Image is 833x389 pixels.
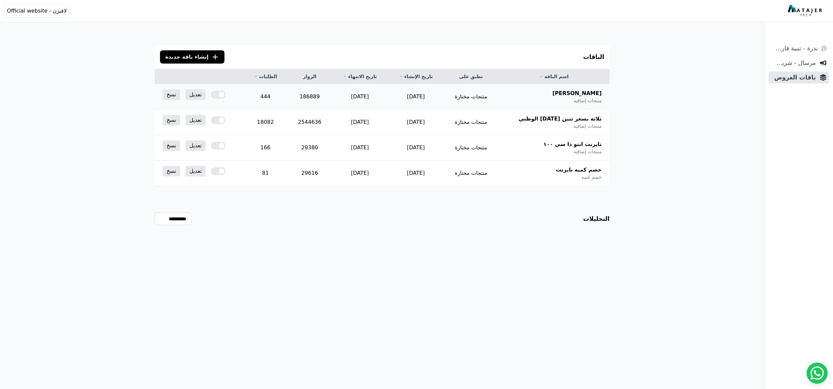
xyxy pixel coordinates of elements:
[163,140,180,151] a: نسخ
[444,161,498,186] td: منتجات مختارة
[7,7,67,15] span: لافيرن - Official website
[574,97,602,104] span: منتجات إضافية
[506,73,602,80] a: اسم الباقة
[574,148,602,155] span: منتجات إضافية
[444,69,498,84] th: تطبق على
[165,53,209,61] span: إنشاء باقة جديدة
[332,161,388,186] td: [DATE]
[771,44,818,53] span: ندرة - تنبية قارب علي النفاذ
[771,58,816,68] span: مرسال - شريط دعاية
[388,161,444,186] td: [DATE]
[771,73,816,82] span: باقات العروض
[788,5,824,17] img: MatajerTech Logo
[185,89,206,100] a: تعديل
[556,166,602,174] span: خصم كميه تايرنت
[288,69,332,84] th: الزوار
[332,135,388,161] td: [DATE]
[160,50,224,64] button: إنشاء باقة جديدة
[4,4,70,18] button: لافيرن - Official website
[185,140,206,151] a: تعديل
[388,84,444,110] td: [DATE]
[396,73,436,80] a: تاريخ الإنشاء
[574,123,602,129] span: منتجات إضافية
[583,52,604,62] h3: الباقات
[185,166,206,176] a: تعديل
[288,161,332,186] td: 29616
[185,115,206,125] a: تعديل
[583,214,610,223] h3: التحليلات
[332,110,388,135] td: [DATE]
[163,166,180,176] a: نسخ
[581,174,602,180] span: خصم كمية
[543,140,602,148] span: تايرنت انتو ذا سي ١٠٠
[243,84,287,110] td: 444
[444,110,498,135] td: منتجات مختارة
[163,115,180,125] a: نسخ
[332,84,388,110] td: [DATE]
[388,110,444,135] td: [DATE]
[288,110,332,135] td: 2544636
[163,89,180,100] a: نسخ
[519,115,602,123] span: ثلاثه بسعر ثنين [DATE] الوطني
[243,161,287,186] td: 81
[251,73,279,80] a: الطلبات
[444,84,498,110] td: منتجات مختارة
[243,135,287,161] td: 166
[388,135,444,161] td: [DATE]
[444,135,498,161] td: منتجات مختارة
[288,135,332,161] td: 29380
[552,89,602,97] span: [PERSON_NAME]
[243,110,287,135] td: 18082
[288,84,332,110] td: 186889
[340,73,380,80] a: تاريخ الانتهاء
